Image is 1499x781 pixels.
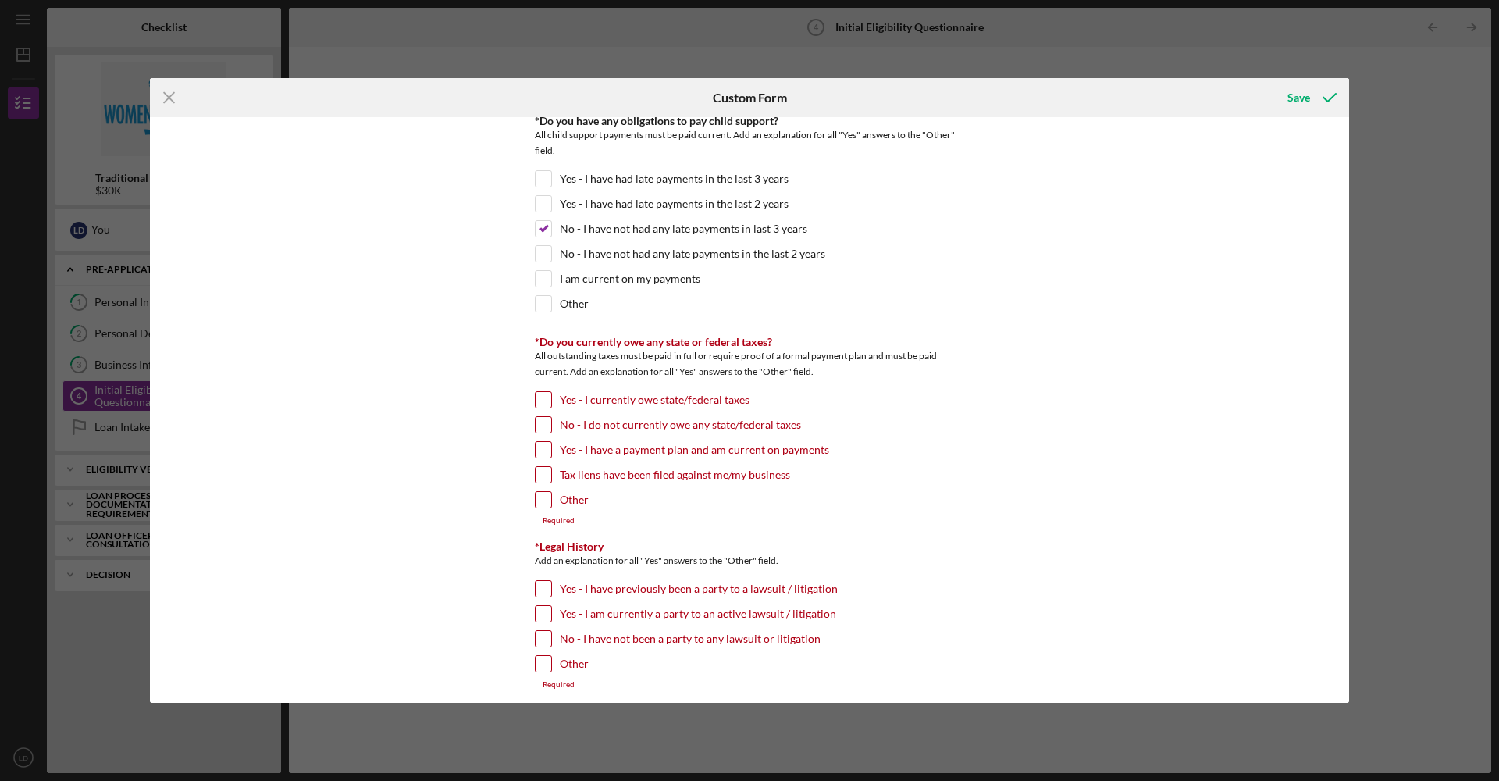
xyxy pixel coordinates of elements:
label: Other [560,296,589,312]
label: Other [560,492,589,508]
div: All child support payments must be paid current. Add an explanation for all "Yes" answers to the ... [535,127,964,162]
label: Yes - I have had late payments in the last 2 years [560,196,789,212]
label: Yes - I am currently a party to an active lawsuit / litigation [560,606,836,622]
label: No - I have not had any late payments in the last 2 years [560,246,825,262]
div: *Do you have any obligations to pay child support? [535,115,964,127]
button: Save [1272,82,1349,113]
label: Tax liens have been filed against me/my business [560,467,790,483]
label: Yes - I have had late payments in the last 3 years [560,171,789,187]
div: *Do you currently owe any state or federal taxes? [535,336,964,348]
div: Required [535,516,964,526]
label: Other [560,656,589,672]
div: Save [1287,82,1310,113]
label: No - I have not been a party to any lawsuit or litigation [560,631,821,647]
label: Yes - I have previously been a party to a lawsuit / litigation [560,581,838,597]
div: Required [535,680,964,690]
div: Add an explanation for all "Yes" answers to the "Other" field. [535,553,964,572]
label: No - I do not currently owe any state/federal taxes [560,417,801,433]
div: All outstanding taxes must be paid in full or require proof of a formal payment plan and must be ... [535,348,964,383]
label: I am current on my payments [560,271,700,287]
label: Yes - I have a payment plan and am current on payments [560,442,829,458]
label: Yes - I currently owe state/federal taxes [560,392,749,408]
label: No - I have not had any late payments in last 3 years [560,221,807,237]
h6: Custom Form [713,91,787,105]
div: *Legal History [535,540,964,553]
